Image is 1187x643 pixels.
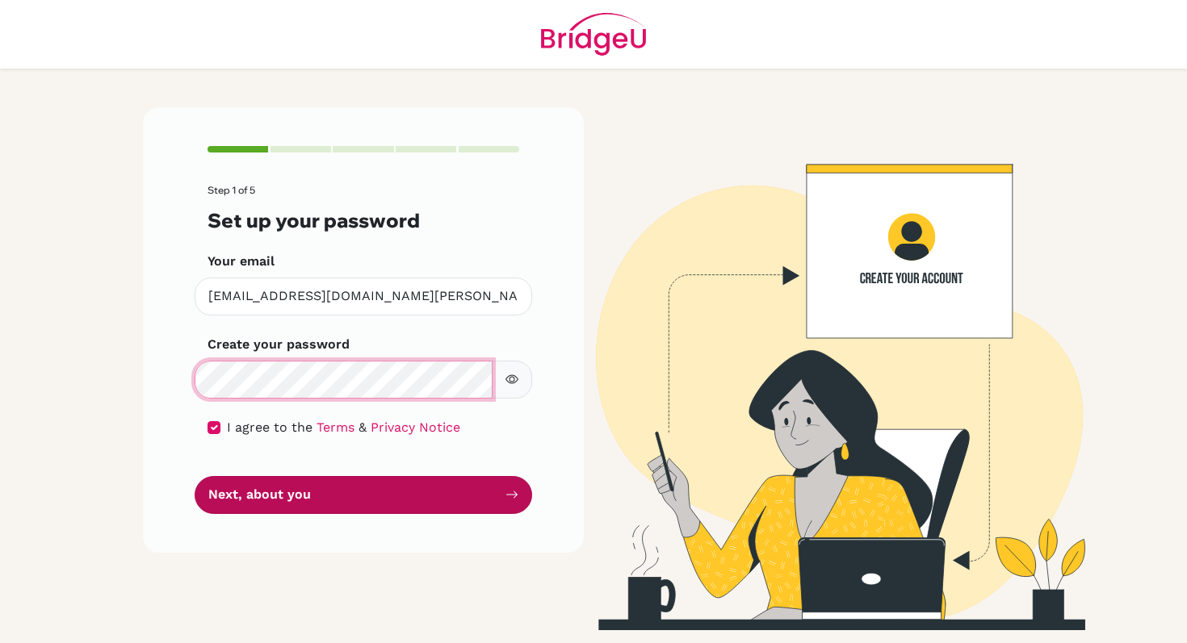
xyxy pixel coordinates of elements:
[195,278,532,315] input: Insert your email*
[359,420,367,435] span: &
[371,420,460,435] a: Privacy Notice
[208,252,275,271] label: Your email
[208,209,519,232] h3: Set up your password
[208,335,350,354] label: Create your password
[195,476,532,514] button: Next, about you
[208,184,255,196] span: Step 1 of 5
[317,420,354,435] a: Terms
[227,420,312,435] span: I agree to the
